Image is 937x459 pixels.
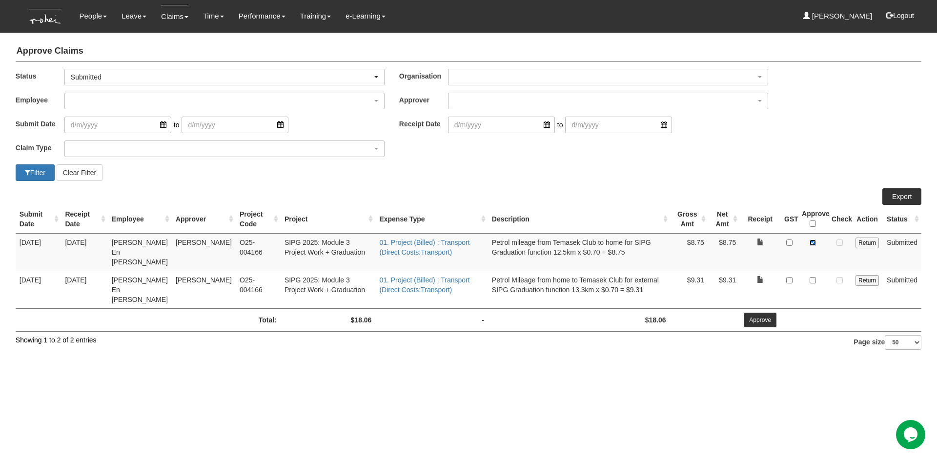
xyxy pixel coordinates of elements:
th: Action [852,205,883,234]
h4: Approve Claims [16,41,921,61]
a: Performance [239,5,285,27]
a: Training [300,5,331,27]
div: Submitted [71,72,372,82]
td: $18.06 [488,308,670,331]
label: Status [16,69,64,83]
th: Status : activate to sort column ascending [883,205,921,234]
th: Net Amt : activate to sort column ascending [708,205,740,234]
td: Submitted [883,233,921,271]
input: Return [856,238,879,248]
th: Submit Date : activate to sort column ascending [16,205,61,234]
td: $9.31 [708,271,740,308]
td: [DATE] [61,233,107,271]
label: Submit Date [16,117,64,131]
input: d/m/yyyy [64,117,171,133]
th: Project : activate to sort column ascending [281,205,376,234]
th: Approver : activate to sort column ascending [172,205,236,234]
label: Page size [854,335,921,350]
label: Receipt Date [399,117,448,131]
input: d/m/yyyy [565,117,672,133]
td: $18.06 [281,308,376,331]
label: Approver [399,93,448,107]
td: $9.31 [670,271,708,308]
td: Submitted [883,271,921,308]
input: d/m/yyyy [182,117,288,133]
td: - [375,308,488,331]
th: Description : activate to sort column ascending [488,205,670,234]
a: Time [203,5,224,27]
input: d/m/yyyy [448,117,555,133]
td: O25-004166 [236,233,281,271]
th: Receipt [740,205,780,234]
td: [DATE] [16,233,61,271]
td: Total: [108,308,281,331]
th: Gross Amt : activate to sort column ascending [670,205,708,234]
td: [PERSON_NAME] En [PERSON_NAME] [108,271,172,308]
label: Employee [16,93,64,107]
td: [PERSON_NAME] En [PERSON_NAME] [108,233,172,271]
span: to [171,117,182,133]
button: Filter [16,164,55,181]
th: GST [780,205,798,234]
a: Claims [161,5,188,28]
th: Expense Type : activate to sort column ascending [375,205,488,234]
td: O25-004166 [236,271,281,308]
select: Page size [885,335,921,350]
span: to [555,117,566,133]
td: $8.75 [670,233,708,271]
a: [PERSON_NAME] [803,5,873,27]
th: Approve [798,205,828,234]
button: Clear Filter [57,164,102,181]
td: [PERSON_NAME] [172,271,236,308]
button: Submitted [64,69,385,85]
td: Petrol Mileage from home to Temasek Club for external SIPG Graduation function 13.3km x $0.70 = $... [488,271,670,308]
td: SIPG 2025: Module 3 Project Work + Graduation [281,271,376,308]
td: Petrol mileage from Temasek Club to home for SIPG Graduation function 12.5km x $0.70 = $8.75 [488,233,670,271]
th: Employee : activate to sort column ascending [108,205,172,234]
input: Return [856,275,879,286]
a: 01. Project (Billed) : Transport (Direct Costs:Transport) [379,276,469,294]
a: Leave [122,5,146,27]
a: People [79,5,107,27]
a: Export [882,188,921,205]
button: Logout [879,4,921,27]
a: e-Learning [346,5,386,27]
th: Check [828,205,852,234]
iframe: chat widget [896,420,927,449]
th: Receipt Date : activate to sort column ascending [61,205,107,234]
input: Approve [744,313,776,327]
label: Claim Type [16,140,64,155]
a: 01. Project (Billed) : Transport (Direct Costs:Transport) [379,239,469,256]
td: [DATE] [16,271,61,308]
td: [PERSON_NAME] [172,233,236,271]
th: Project Code : activate to sort column ascending [236,205,281,234]
label: Organisation [399,69,448,83]
td: [DATE] [61,271,107,308]
td: $8.75 [708,233,740,271]
td: SIPG 2025: Module 3 Project Work + Graduation [281,233,376,271]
